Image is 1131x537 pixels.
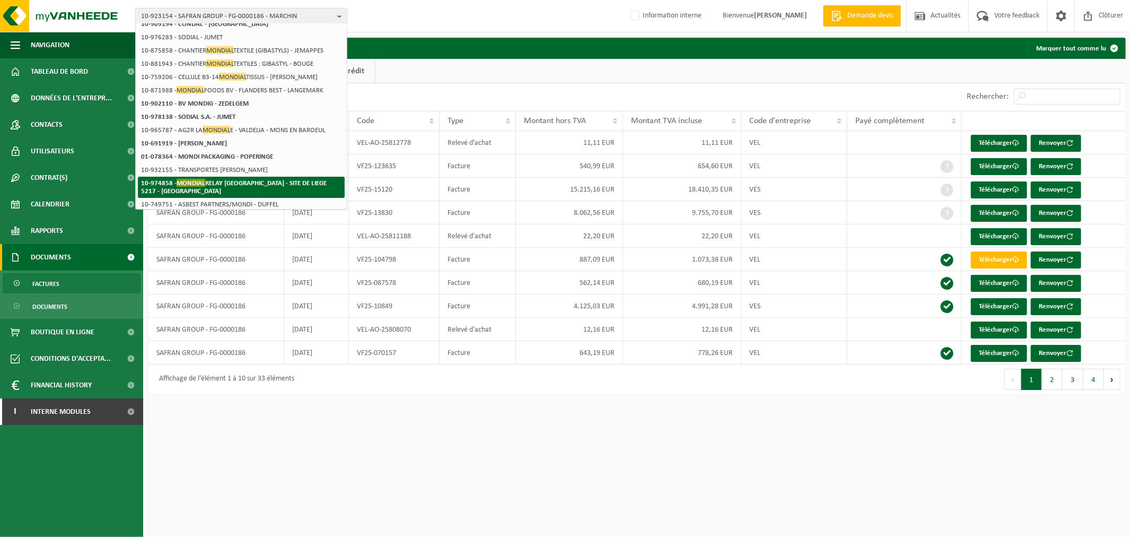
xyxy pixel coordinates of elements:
[148,318,284,341] td: SAFRAN GROUP - FG-0000186
[284,224,349,248] td: [DATE]
[742,248,847,271] td: VEL
[284,248,349,271] td: [DATE]
[148,271,284,295] td: SAFRAN GROUP - FG-0000186
[742,131,847,154] td: VEL
[971,205,1027,222] a: Télécharger
[440,201,516,224] td: Facture
[1031,345,1081,362] button: Renvoyer
[440,341,516,365] td: Facture
[1031,228,1081,245] button: Renvoyer
[138,84,345,97] li: 10-871988 - FOODS BV - FLANDERS BEST - LANGEMARK
[971,275,1027,292] a: Télécharger
[750,117,811,125] span: Code d'entreprise
[742,154,847,178] td: VEL
[141,8,333,24] span: 10-923154 - SAFRAN GROUP - FG-0000186 - MARCHIN
[971,252,1027,268] a: Télécharger
[349,295,440,318] td: VF25-10849
[32,297,67,317] span: Documents
[31,244,71,271] span: Documents
[623,318,741,341] td: 12,16 EUR
[3,296,141,316] a: Documents
[440,318,516,341] td: Relevé d'achat
[31,218,63,244] span: Rapports
[141,114,235,120] strong: 10-978138 - SODIAL S.A. - JUMET
[219,73,246,81] span: MONDIAL
[823,5,901,27] a: Demande devis
[148,248,284,271] td: SAFRAN GROUP - FG-0000186
[349,201,440,224] td: VF25-13830
[516,131,623,154] td: 11,11 EUR
[1031,322,1081,339] button: Renvoyer
[742,295,847,318] td: VES
[440,178,516,201] td: Facture
[971,228,1027,245] a: Télécharger
[349,341,440,365] td: VF25-070157
[31,58,88,85] span: Tableau de bord
[1031,298,1081,315] button: Renvoyer
[284,271,349,295] td: [DATE]
[516,248,623,271] td: 887,09 EUR
[31,138,74,164] span: Utilisateurs
[177,86,204,94] span: MONDIAL
[141,21,268,28] strong: 10-909194 - CONDAL - [GEOGRAPHIC_DATA]
[623,224,741,248] td: 22,20 EUR
[1031,158,1081,175] button: Renvoyer
[284,318,349,341] td: [DATE]
[516,224,623,248] td: 22,20 EUR
[138,163,345,177] li: 10-932155 - TRANSPORTES [PERSON_NAME]
[31,319,94,345] span: Boutique en ligne
[742,201,847,224] td: VES
[138,71,345,84] li: 10-759206 - CELLULE B3-14 TISSUS - [PERSON_NAME]
[177,179,205,187] span: MONDIAL
[1042,369,1063,390] button: 2
[623,248,741,271] td: 1.073,38 EUR
[516,201,623,224] td: 8.062,56 EUR
[141,100,249,107] strong: 10-902110 - BV MONDIG - ZEDELGEM
[31,345,111,372] span: Conditions d'accepta...
[742,271,847,295] td: VEL
[349,271,440,295] td: VF25-087578
[440,295,516,318] td: Facture
[31,372,92,399] span: Financial History
[138,44,345,57] li: 10-875858 - CHANTIER TEXTILE (GIBASTYLS) - JEMAPPES
[31,164,67,191] span: Contrat(s)
[845,11,896,21] span: Demande devis
[623,131,741,154] td: 11,11 EUR
[516,341,623,365] td: 643,19 EUR
[141,153,273,160] strong: 01-078364 - MONDI PACKAGING - POPERINGE
[631,117,702,125] span: Montant TVA incluse
[31,32,69,58] span: Navigation
[138,31,345,44] li: 10-976283 - SODIAL - JUMET
[971,345,1027,362] a: Télécharger
[623,154,741,178] td: 654,60 EUR
[32,274,59,294] span: Factures
[516,178,623,201] td: 15.215,16 EUR
[628,8,702,24] label: Information interne
[754,12,807,20] strong: [PERSON_NAME]
[3,273,141,293] a: Factures
[349,318,440,341] td: VEL-AO-25808070
[1083,369,1104,390] button: 4
[1031,135,1081,152] button: Renvoyer
[357,117,374,125] span: Code
[623,295,741,318] td: 4.991,28 EUR
[1021,369,1042,390] button: 1
[31,85,112,111] span: Données de l'entrepr...
[516,271,623,295] td: 562,14 EUR
[206,46,233,54] span: MONDIAL
[284,201,349,224] td: [DATE]
[623,201,741,224] td: 9.755,70 EUR
[1031,205,1081,222] button: Renvoyer
[971,135,1027,152] a: Télécharger
[1031,252,1081,268] button: Renvoyer
[349,248,440,271] td: VF25-104798
[440,248,516,271] td: Facture
[440,224,516,248] td: Relevé d'achat
[31,399,91,425] span: Interne modules
[742,178,847,201] td: VES
[1004,369,1021,390] button: Previous
[148,295,284,318] td: SAFRAN GROUP - FG-0000186
[742,224,847,248] td: VEL
[148,201,284,224] td: SAFRAN GROUP - FG-0000186
[31,191,69,218] span: Calendrier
